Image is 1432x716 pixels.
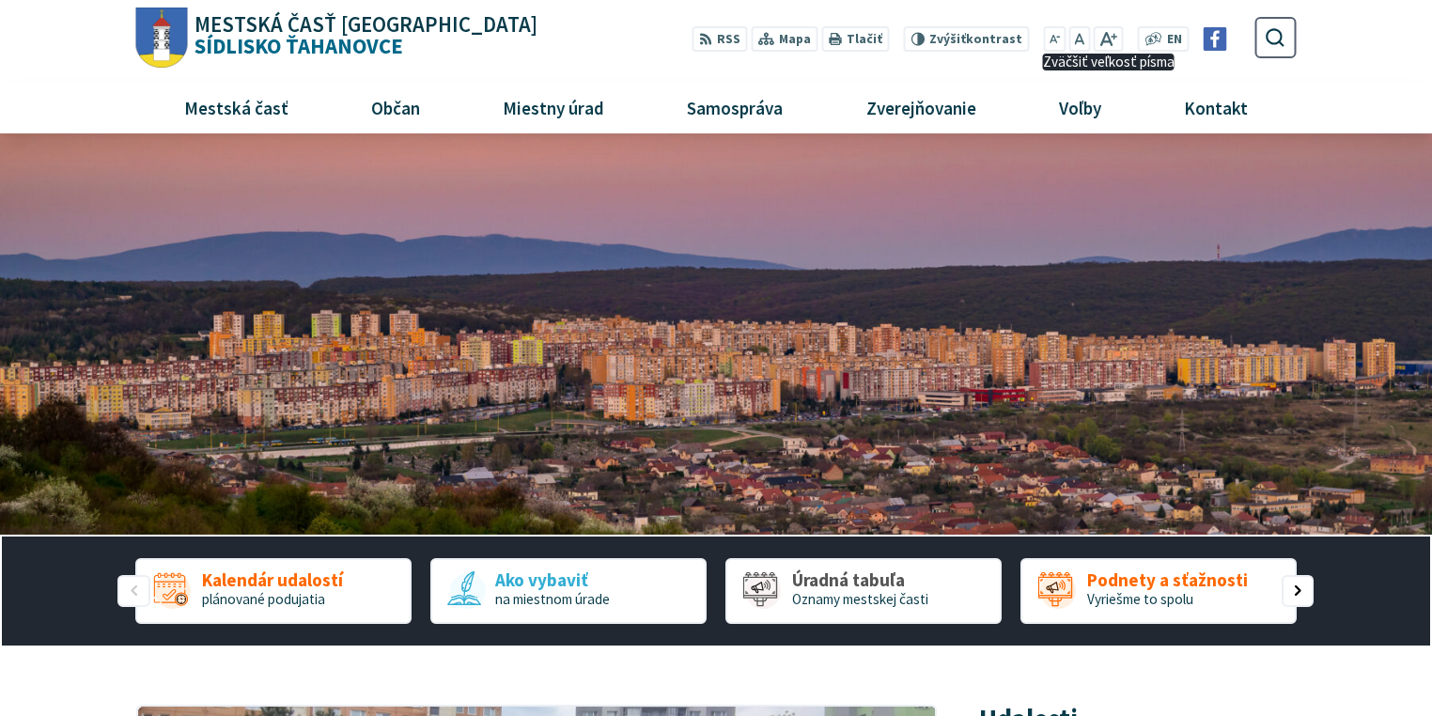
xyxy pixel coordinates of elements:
span: Mapa [779,30,811,50]
button: Zmenšiť veľkosť písma [1043,26,1066,52]
a: Zverejňovanie [832,82,1010,132]
a: Mestská časť [150,82,323,132]
span: Zvýšiť [929,31,966,47]
a: Úradná tabuľa Oznamy mestskej časti [725,558,1002,624]
span: plánované podujatia [202,590,325,608]
span: Mestská časť [GEOGRAPHIC_DATA] [195,14,537,36]
span: Oznamy mestskej časti [792,590,928,608]
div: 1 / 5 [135,558,412,624]
a: RSS [692,26,747,52]
span: Miestny úrad [496,82,612,132]
button: Zväčšiť veľkosť písma [1094,26,1123,52]
a: EN [1161,30,1187,50]
span: RSS [717,30,740,50]
a: Mapa [751,26,817,52]
span: Ako vybaviť [495,570,610,590]
a: Logo Sídlisko Ťahanovce, prejsť na domovskú stránku. [135,8,537,69]
span: Mestská časť [178,82,296,132]
div: Predošlý slajd [117,575,149,607]
a: Ako vybaviť na miestnom úrade [430,558,707,624]
span: Zväčšiť veľkosť písma [1043,54,1175,70]
img: Prejsť na Facebook stránku [1204,27,1227,51]
img: Prejsť na domovskú stránku [135,8,187,69]
a: Kalendár udalostí plánované podujatia [135,558,412,624]
span: Kontakt [1176,82,1254,132]
div: 4 / 5 [1020,558,1297,624]
span: Kalendár udalostí [202,570,343,590]
span: Vyriešme to spolu [1087,590,1193,608]
a: Voľby [1024,82,1135,132]
div: 2 / 5 [430,558,707,624]
button: Zvýšiťkontrast [904,26,1029,52]
span: Podnety a sťažnosti [1087,570,1248,590]
a: Občan [337,82,455,132]
span: Voľby [1051,82,1108,132]
span: Občan [365,82,428,132]
a: Podnety a sťažnosti Vyriešme to spolu [1020,558,1297,624]
div: Nasledujúci slajd [1282,575,1314,607]
a: Miestny úrad [469,82,639,132]
span: kontrast [929,32,1022,47]
div: 3 / 5 [725,558,1002,624]
span: EN [1167,30,1182,50]
h1: Sídlisko Ťahanovce [187,14,537,57]
span: Tlačiť [847,32,882,47]
a: Samospráva [653,82,817,132]
a: Kontakt [1149,82,1282,132]
button: Tlačiť [821,26,889,52]
span: Úradná tabuľa [792,570,928,590]
span: Samospráva [680,82,790,132]
span: Zverejňovanie [859,82,983,132]
span: na miestnom úrade [495,590,610,608]
button: Nastaviť pôvodnú veľkosť písma [1069,26,1090,52]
